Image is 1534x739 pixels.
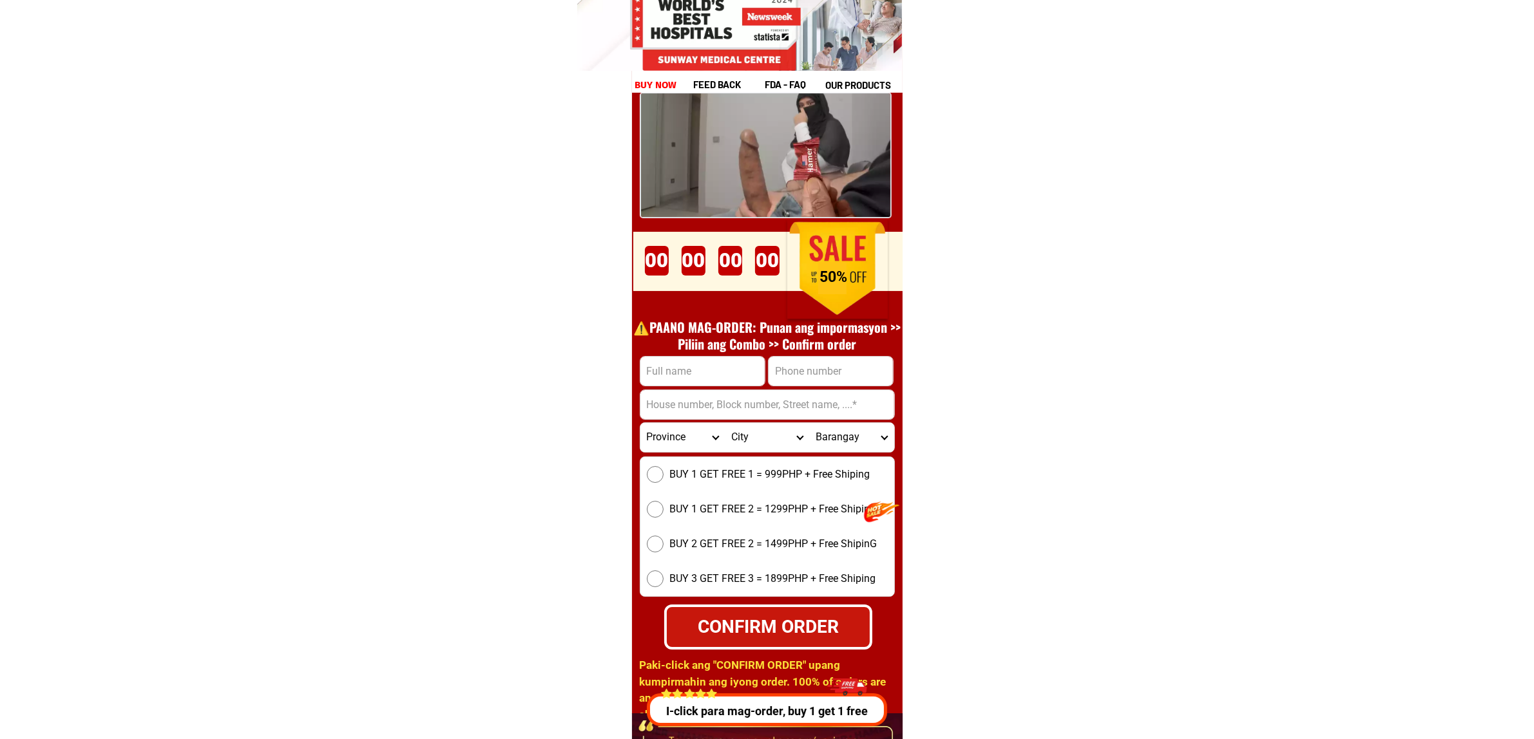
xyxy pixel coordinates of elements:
h1: ⚠️️PAANO MAG-ORDER: Punan ang impormasyon >> Piliin ang Combo >> Confirm order [627,319,908,352]
h1: Paki-click ang "CONFIRM ORDER" upang kumpirmahin ang iyong order. 100% of orders are anonymous an... [640,657,894,723]
input: BUY 3 GET FREE 3 = 1899PHP + Free Shiping [647,570,664,587]
select: Select commune [809,423,894,452]
p: I-click para mag-order, buy 1 get 1 free [641,702,887,720]
select: Select province [640,423,725,452]
input: Input phone_number [769,357,893,386]
input: Input address [640,390,894,419]
h1: ORDER DITO [678,225,881,281]
h1: buy now [635,78,677,93]
select: Select district [725,423,809,452]
span: BUY 1 GET FREE 1 = 999PHP + Free Shiping [670,467,870,482]
input: Input full_name [640,357,765,386]
span: BUY 2 GET FREE 2 = 1499PHP + Free ShipinG [670,536,877,552]
span: BUY 1 GET FREE 2 = 1299PHP + Free Shiping [670,501,876,517]
span: BUY 3 GET FREE 3 = 1899PHP + Free Shiping [670,571,876,586]
input: BUY 1 GET FREE 1 = 999PHP + Free Shiping [647,466,664,483]
h1: 50% [801,268,866,286]
input: BUY 1 GET FREE 2 = 1299PHP + Free Shiping [647,501,664,518]
div: CONFIRM ORDER [666,613,870,640]
h1: fda - FAQ [765,77,837,92]
h1: feed back [693,77,763,92]
h1: our products [825,78,901,93]
input: BUY 2 GET FREE 2 = 1499PHP + Free ShipinG [647,536,664,552]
